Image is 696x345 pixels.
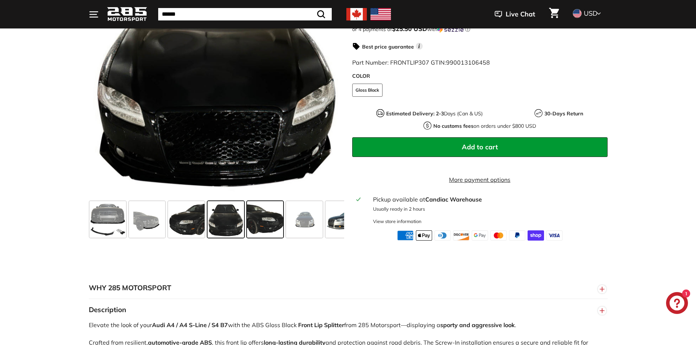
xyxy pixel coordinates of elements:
img: google_pay [472,230,488,241]
strong: No customs fees [433,123,473,129]
span: i [416,43,423,50]
div: Pickup available at [373,195,603,204]
inbox-online-store-chat: Shopify online store chat [664,292,690,316]
div: or 4 payments of$25.50 USDwithSezzle Click to learn more about Sezzle [352,26,608,33]
strong: Audi A4 / A4 S-Line / S4 B7 [152,321,228,329]
span: Live Chat [506,9,535,19]
button: Description [89,299,608,321]
p: Days (Can & US) [386,110,483,118]
strong: sporty and aggressive look [440,321,515,329]
span: Part Number: FRONTLIP307 GTIN: [352,59,490,66]
button: Add to cart [352,137,608,157]
span: $25.50 USD [392,25,427,32]
img: american_express [397,230,414,241]
img: paypal [509,230,525,241]
img: Logo_285_Motorsport_areodynamics_components [107,6,147,23]
div: View store information [373,218,422,225]
label: COLOR [352,72,608,80]
img: Sezzle [437,26,464,33]
img: visa [546,230,563,241]
a: Cart [545,2,563,27]
img: shopify_pay [528,230,544,241]
strong: Estimated Delivery: 2-3 [386,110,444,117]
strong: Candiac Warehouse [425,196,482,203]
img: diners_club [434,230,451,241]
div: or 4 payments of with [352,26,608,33]
button: Live Chat [485,5,545,23]
img: discover [453,230,469,241]
a: More payment options [352,175,608,184]
span: Add to cart [462,143,498,151]
img: apple_pay [416,230,432,241]
strong: Front Lip Splitter [298,321,344,329]
span: 990013106458 [446,59,490,66]
strong: 30-Days Return [544,110,583,117]
img: master [490,230,507,241]
button: WHY 285 MOTORSPORT [89,277,608,299]
input: Search [158,8,332,20]
p: Usually ready in 2 hours [373,206,603,212]
span: USD [584,9,597,18]
strong: Best price guarantee [362,43,414,50]
p: on orders under $800 USD [433,122,536,130]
